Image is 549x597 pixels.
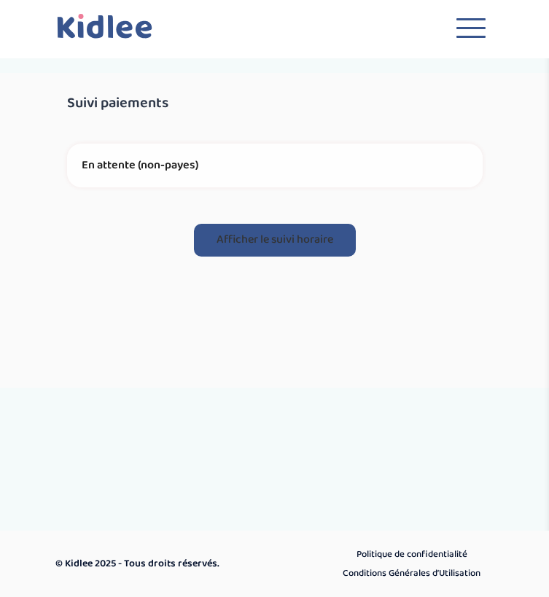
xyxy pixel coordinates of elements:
[338,564,486,583] a: Conditions Générales d’Utilisation
[194,224,356,257] button: Afficher le suivi horaire
[82,158,468,173] p: En attente (non-payes)
[67,95,168,111] span: Suivi paiements
[351,545,472,564] a: Politique de confidentialité
[11,556,264,571] p: © Kidlee 2025 - Tous droits réservés.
